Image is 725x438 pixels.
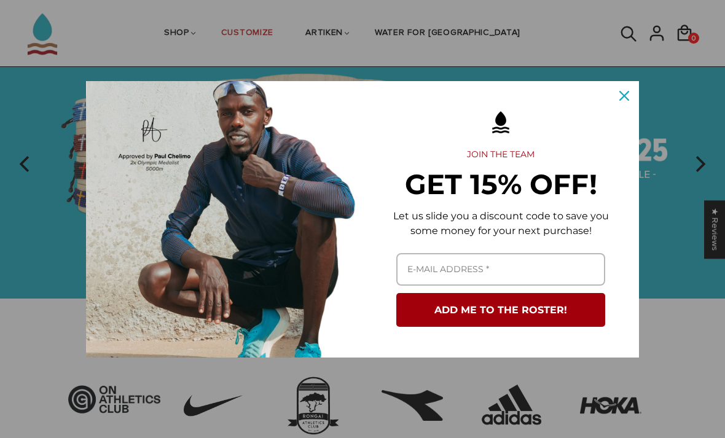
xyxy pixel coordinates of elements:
[382,209,619,238] p: Let us slide you a discount code to save you some money for your next purchase!
[609,81,639,111] button: Close
[619,91,629,101] svg: close icon
[396,293,605,327] button: ADD ME TO THE ROSTER!
[382,149,619,160] h2: JOIN THE TEAM
[396,253,605,286] input: Email field
[405,167,597,201] strong: GET 15% OFF!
